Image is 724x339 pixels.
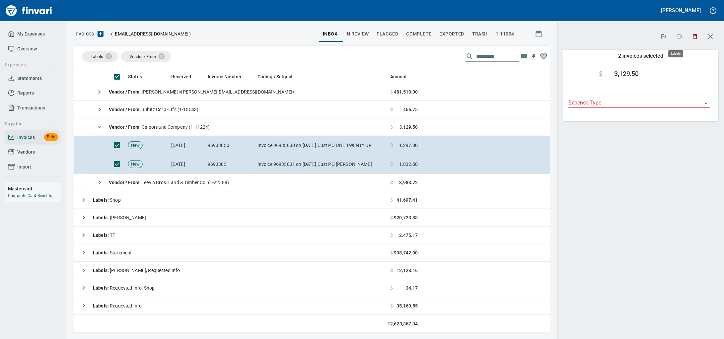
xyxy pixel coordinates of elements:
[109,180,142,185] strong: Vendor / From :
[255,136,388,155] td: Invoice 96933830 on [DATE] Cust PO ONE TWENTY UP
[390,124,393,130] span: $
[599,70,603,78] span: $
[129,54,156,59] span: Vendor / From
[93,233,110,238] strong: Labels :
[390,89,393,95] span: $
[93,215,110,220] strong: Labels :
[2,118,57,130] button: Payable
[257,73,293,81] span: Coding / Subject
[17,163,31,171] span: Import
[93,215,146,220] span: [PERSON_NAME]
[8,193,52,198] a: Corporate Card Benefits
[390,320,418,327] span: 2,623,367.34
[5,120,55,128] span: Payable
[171,73,200,81] span: Received
[394,214,418,221] span: 920,723.88
[390,303,393,309] span: $
[5,41,61,56] a: Overview
[399,124,418,130] span: 3,129.50
[496,30,514,38] span: 1-11004
[4,3,54,19] a: Finvari
[109,124,142,130] strong: Vendor / From :
[390,73,407,81] span: Amount
[93,233,115,238] span: TT
[377,30,398,38] span: Flagged
[208,73,242,81] span: Invoice Number
[618,52,664,59] h5: 2 invoices selected
[171,73,191,81] span: Received
[17,89,34,97] span: Reports
[74,30,94,38] nav: breadcrumb
[399,179,418,186] span: 3,983.72
[390,197,393,203] span: $
[208,73,250,81] span: Invoice Number
[205,155,255,174] td: 96933831
[93,285,155,291] span: Requested Info, Shop
[17,104,45,112] span: Transactions
[390,267,393,274] span: $
[5,130,61,145] a: InvoicesBeta
[397,197,418,203] span: 41,697.41
[93,250,132,255] span: Statement
[17,30,45,38] span: My Expenses
[17,148,35,156] span: Vendors
[17,45,37,53] span: Overview
[5,101,61,115] a: Transactions
[701,99,711,108] button: Open
[93,268,180,273] span: [PERSON_NAME], Requested Info
[93,268,110,273] strong: Labels :
[257,73,301,81] span: Coding / Subject
[661,7,701,14] h5: [PERSON_NAME]
[128,161,142,168] span: New
[519,51,529,61] button: Choose columns to display
[394,249,418,256] span: 995,742.90
[169,136,205,155] td: [DATE]
[205,136,255,155] td: 96933830
[660,5,703,16] button: [PERSON_NAME]
[93,197,110,203] strong: Labels :
[539,51,549,61] button: Column choices favorited. Click to reset to default
[8,185,61,192] h6: Mastercard
[615,70,639,78] span: 3,129.50
[121,51,171,62] div: Vendor / From
[5,61,55,69] span: Expenses
[394,89,418,95] span: 481,510.00
[390,106,393,113] span: $
[93,303,142,308] span: Requested Info
[406,285,418,291] span: 34.17
[2,59,57,71] button: Expenses
[128,142,142,149] span: New
[107,31,191,37] p: ( )
[113,31,189,37] span: [EMAIL_ADDRESS][DOMAIN_NAME]
[82,51,118,62] div: Labels
[703,29,719,44] button: Close transaction
[94,30,107,38] button: Upload an Invoice
[399,161,418,168] span: 1,832.50
[390,73,416,81] span: Amount
[109,124,210,130] span: Calportland Company (1-11224)
[17,74,42,83] span: Statements
[93,250,110,255] strong: Labels :
[17,133,35,142] span: Invoices
[472,30,488,38] span: trash
[93,285,110,291] strong: Labels :
[688,29,703,44] button: Discard (2)
[74,30,94,38] p: Invoices
[390,161,393,168] span: $
[390,285,393,291] span: $
[109,180,229,185] span: Teevin Bros. Land & Timber Co. (1-22588)
[255,155,388,174] td: Invoice 96933831 on [DATE] Cust PO [PERSON_NAME]
[529,52,539,62] button: Download table
[169,155,205,174] td: [DATE]
[44,133,58,141] span: Beta
[323,30,337,38] span: inbox
[128,73,142,81] span: Status
[109,107,142,112] strong: Vendor / From :
[440,30,464,38] span: Exported
[128,73,151,81] span: Status
[390,214,393,221] span: $
[390,142,393,149] span: $
[5,160,61,174] a: Import
[109,89,295,95] span: [PERSON_NAME] <[PERSON_NAME][EMAIL_ADDRESS][DOMAIN_NAME]>
[109,107,198,112] span: Jubitz Corp - Jfs (1-10543)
